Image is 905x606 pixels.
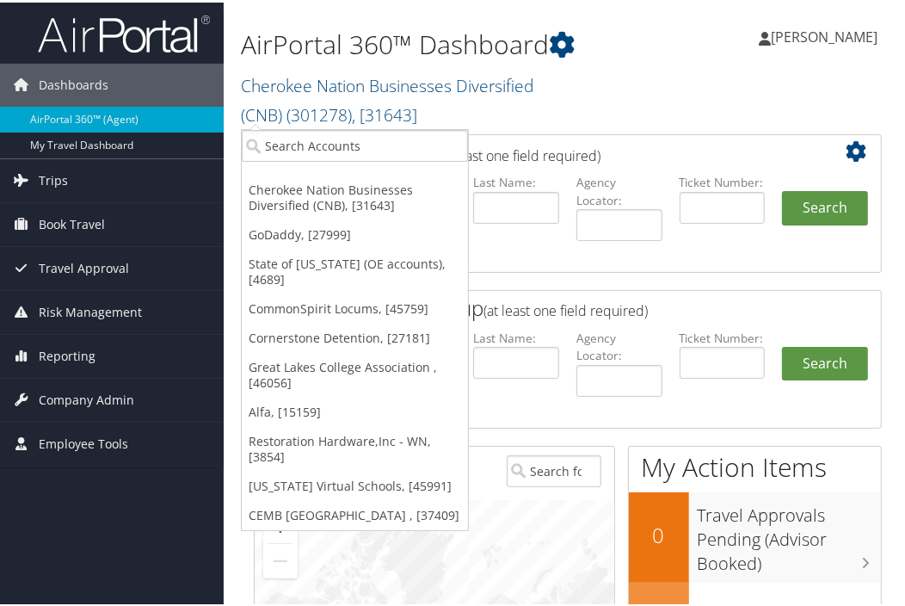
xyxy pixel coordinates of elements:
[39,61,108,104] span: Dashboards
[39,332,95,375] span: Reporting
[39,420,128,463] span: Employee Tools
[782,344,868,379] a: Search
[242,395,468,424] a: Alfa, [15159]
[576,171,662,207] label: Agency Locator:
[680,171,766,189] label: Ticket Number:
[771,25,877,44] span: [PERSON_NAME]
[483,299,648,318] span: (at least one field required)
[38,11,210,52] img: airportal-logo.png
[242,127,468,159] input: Search Accounts
[242,292,468,321] a: CommonSpirit Locums, [45759]
[680,327,766,344] label: Ticket Number:
[268,291,816,320] h2: Savings Tracker Lookup
[759,9,895,60] a: [PERSON_NAME]
[473,327,559,344] label: Last Name:
[242,424,468,469] a: Restoration Hardware,Inc - WN, [3854]
[242,321,468,350] a: Cornerstone Detention, [27181]
[241,24,677,60] h1: AirPortal 360™ Dashboard
[576,327,662,362] label: Agency Locator:
[39,244,129,288] span: Travel Approval
[242,218,468,247] a: GoDaddy, [27999]
[268,136,816,165] h2: Airtinerary Lookup
[286,101,352,124] span: ( 301278 )
[263,541,298,576] button: Zoom out
[629,490,881,580] a: 0Travel Approvals Pending (Advisor Booked)
[473,171,559,189] label: Last Name:
[241,71,533,124] a: Cherokee Nation Businesses Diversified (CNB)
[629,447,881,483] h1: My Action Items
[242,247,468,292] a: State of [US_STATE] (OE accounts), [4689]
[39,157,68,200] span: Trips
[782,189,868,223] button: Search
[39,201,105,244] span: Book Travel
[39,376,134,419] span: Company Admin
[39,288,142,331] span: Risk Management
[242,350,468,395] a: Great Lakes College Association , [46056]
[242,469,468,498] a: [US_STATE] Virtual Schools, [45991]
[436,144,600,163] span: (at least one field required)
[242,498,468,528] a: CEMB [GEOGRAPHIC_DATA] , [37409]
[352,101,417,124] span: , [ 31643 ]
[242,173,468,218] a: Cherokee Nation Businesses Diversified (CNB), [31643]
[507,453,600,485] input: Search for Traveler
[698,492,881,573] h3: Travel Approvals Pending (Advisor Booked)
[629,518,689,547] h2: 0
